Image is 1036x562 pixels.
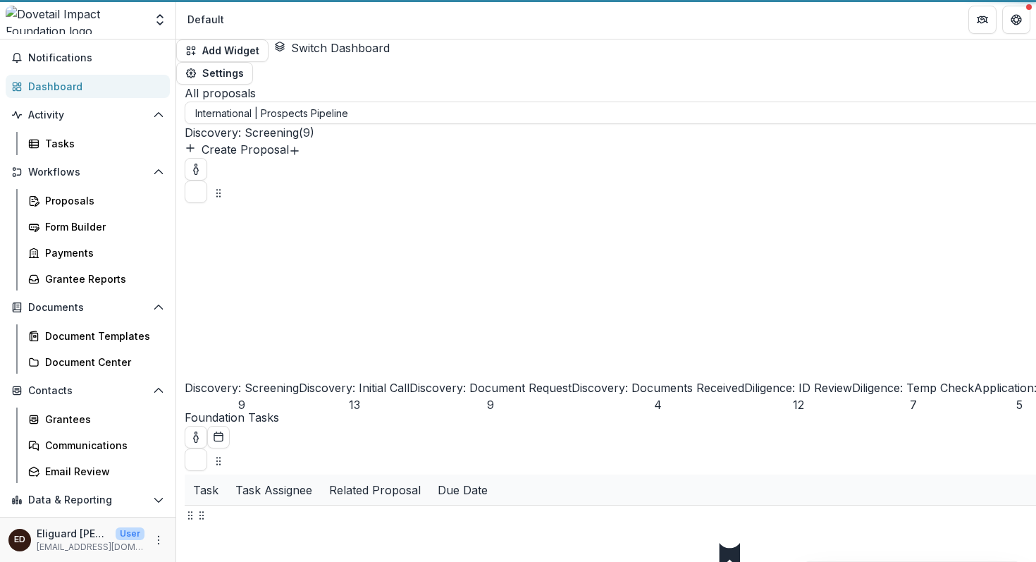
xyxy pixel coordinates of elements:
[37,541,144,554] p: [EMAIL_ADDRESS][DOMAIN_NAME]
[23,241,170,264] a: Payments
[213,181,224,203] button: Drag
[23,350,170,374] a: Document Center
[572,379,744,396] div: Discovery: Documents Received
[28,109,147,121] span: Activity
[14,535,25,544] div: Eliguard Dawson
[28,52,164,64] span: Notifications
[45,245,159,260] div: Payments
[1002,6,1030,34] button: Get Help
[28,79,159,94] div: Dashboard
[6,489,170,511] button: Open Data & Reporting
[6,379,170,402] button: Open Contacts
[852,379,974,396] div: Diligence: Temp Check
[37,526,110,541] p: Eliguard [PERSON_NAME]
[45,193,159,208] div: Proposals
[744,396,852,413] div: 12
[23,132,170,155] a: Tasks
[45,438,159,453] div: Communications
[185,158,207,181] button: toggle-assigned-to-me
[45,412,159,427] div: Grantees
[409,396,572,413] div: 9
[744,271,852,413] button: Diligence: ID Review12
[968,6,997,34] button: Partners
[28,385,147,397] span: Contacts
[45,136,159,151] div: Tasks
[23,408,170,431] a: Grantees
[23,267,170,291] a: Grantee Reports
[150,6,170,34] button: Open entity switcher
[185,141,289,158] button: Create Proposal
[28,166,147,178] span: Workflows
[187,12,224,27] div: Default
[185,181,207,203] button: Delete card
[45,464,159,479] div: Email Review
[274,39,390,56] button: Switch Dashboard
[182,9,230,30] nav: breadcrumb
[116,527,144,540] p: User
[185,265,299,413] button: Discovery: Screening9
[28,302,147,314] span: Documents
[299,379,409,396] div: Discovery: Initial Call
[23,324,170,348] a: Document Templates
[409,379,572,396] div: Discovery: Document Request
[6,75,170,98] a: Dashboard
[409,217,572,413] button: Discovery: Document Request9
[6,296,170,319] button: Open Documents
[23,460,170,483] a: Email Review
[45,271,159,286] div: Grantee Reports
[150,532,167,549] button: More
[23,434,170,457] a: Communications
[6,104,170,126] button: Open Activity
[185,379,299,396] div: Discovery: Screening
[572,207,744,413] button: Discovery: Documents Received4
[572,396,744,413] div: 4
[6,47,170,69] button: Notifications
[23,189,170,212] a: Proposals
[299,269,409,413] button: Discovery: Initial Call13
[299,396,409,413] div: 13
[28,494,147,506] span: Data & Reporting
[852,257,974,413] button: Diligence: Temp Check7
[6,161,170,183] button: Open Workflows
[176,39,269,62] button: Add Widget
[744,379,852,396] div: Diligence: ID Review
[852,396,974,413] div: 7
[6,6,144,34] img: Dovetail Impact Foundation logo
[45,219,159,234] div: Form Builder
[185,396,299,413] div: 9
[289,141,300,158] button: Create Proposal
[23,215,170,238] a: Form Builder
[45,329,159,343] div: Document Templates
[45,355,159,369] div: Document Center
[176,62,253,85] button: Settings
